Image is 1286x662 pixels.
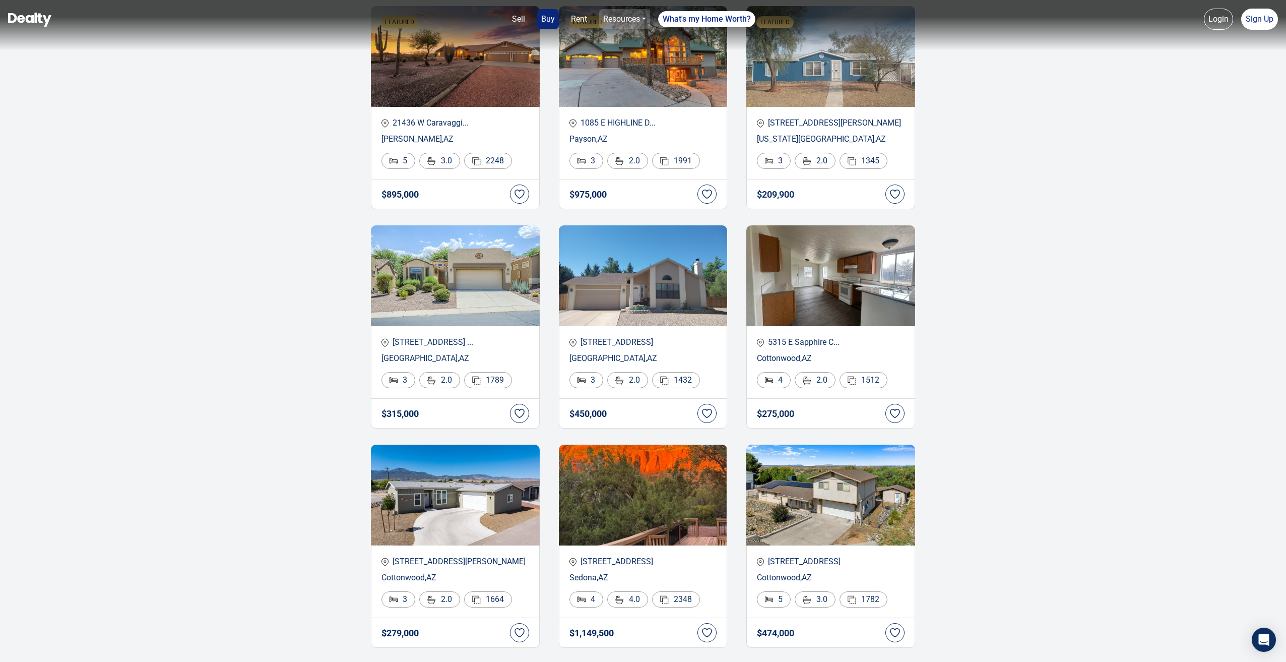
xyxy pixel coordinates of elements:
img: Area [472,595,481,604]
div: 2348 [652,591,700,608]
p: 21436 W Caravaggi... [381,117,529,129]
img: location [757,338,764,347]
div: 1782 [840,591,887,608]
p: [US_STATE][GEOGRAPHIC_DATA] , AZ [757,133,905,145]
h4: $ 279,000 [381,628,419,638]
div: 2.0 [419,591,460,608]
div: 3.0 [795,591,835,608]
img: Bed [577,158,586,164]
p: Cottonwood , AZ [757,352,905,365]
p: [PERSON_NAME] , AZ [381,133,529,145]
img: Recent Properties [746,6,915,107]
div: 3.0 [419,153,460,169]
p: [STREET_ADDRESS] ... [381,336,529,348]
div: 3 [569,153,603,169]
div: 3 [569,372,603,388]
img: Bed [390,158,398,164]
img: Recent Properties [559,445,728,546]
h4: $ 315,000 [381,409,419,419]
img: Bathroom [803,376,811,385]
div: 3 [381,372,415,388]
div: 4.0 [607,591,648,608]
img: Area [660,157,669,165]
img: Dealty - Buy, Sell & Rent Homes [8,13,51,27]
div: 2248 [464,153,512,169]
div: Open Intercom Messenger [1252,628,1276,652]
img: location [381,338,389,347]
img: Recent Properties [371,225,540,326]
div: 4 [569,591,603,608]
img: Bathroom [803,595,811,604]
img: Area [472,376,481,385]
h4: $ 895,000 [381,190,419,200]
img: location [381,558,389,566]
img: location [569,558,576,566]
p: 1085 E HIGHLINE D... [569,117,717,129]
p: [STREET_ADDRESS] [569,336,717,348]
p: Cottonwood , AZ [757,572,905,584]
img: Bathroom [427,595,436,604]
h4: $ 209,900 [757,190,794,200]
div: 1512 [840,372,887,388]
img: Area [848,376,856,385]
div: 2.0 [607,372,648,388]
img: Area [660,376,669,385]
div: 1664 [464,591,512,608]
h4: $ 975,000 [569,190,607,200]
img: Bathroom [427,157,436,165]
div: 2.0 [795,372,835,388]
h4: $ 450,000 [569,409,607,419]
a: What's my Home Worth? [658,11,755,27]
p: [STREET_ADDRESS][PERSON_NAME] [381,556,529,568]
a: Buy [537,9,559,29]
img: Recent Properties [746,445,915,546]
p: 5315 E Sapphire C... [757,336,905,348]
img: Bed [390,377,398,383]
p: [STREET_ADDRESS][PERSON_NAME] [757,117,905,129]
img: Recent Properties [746,225,915,326]
div: 2.0 [795,153,835,169]
img: location [569,338,576,347]
div: 2.0 [419,372,460,388]
img: Bed [765,596,773,603]
img: Recent Properties [559,6,728,107]
img: Bathroom [615,376,624,385]
img: Bathroom [615,595,624,604]
div: 3 [757,153,791,169]
img: Area [660,595,669,604]
h4: $ 474,000 [757,628,794,638]
img: location [569,119,576,128]
div: 1345 [840,153,887,169]
div: 2.0 [607,153,648,169]
img: Area [848,157,856,165]
div: 5 [381,153,415,169]
img: Bed [390,596,398,603]
p: Cottonwood , AZ [381,572,529,584]
a: Sign Up [1241,9,1278,30]
div: 3 [381,591,415,608]
img: Bed [577,377,586,383]
img: location [381,119,389,128]
img: Bed [765,158,773,164]
img: Recent Properties [371,445,540,546]
img: Bed [765,377,773,383]
div: 1789 [464,372,512,388]
img: Recent Properties [371,6,540,107]
img: location [757,119,764,128]
div: 5 [757,591,791,608]
p: [GEOGRAPHIC_DATA] , AZ [569,352,717,365]
img: location [757,558,764,566]
img: Bathroom [615,157,624,165]
a: Sell [508,9,529,29]
img: Area [472,157,481,165]
img: Area [848,595,856,604]
p: [STREET_ADDRESS] [569,556,717,568]
a: Rent [567,9,591,29]
div: 1432 [652,372,700,388]
a: Login [1204,9,1233,30]
img: Recent Properties [559,225,728,326]
h4: $ 1,149,500 [569,628,614,638]
h4: $ 275,000 [757,409,794,419]
div: 1991 [652,153,700,169]
a: Resources [599,9,650,29]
